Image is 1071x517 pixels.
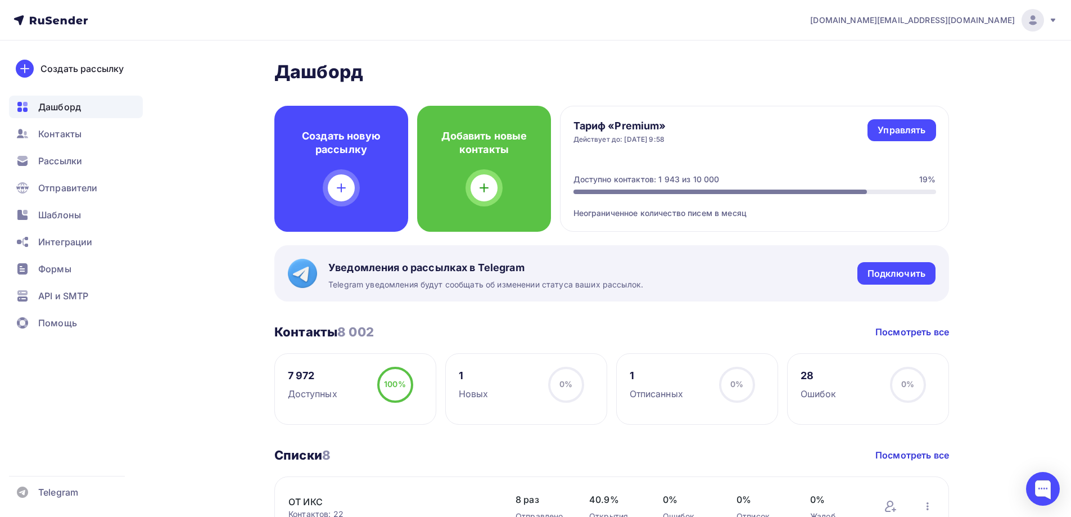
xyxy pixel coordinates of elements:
[573,174,720,185] div: Доступно контактов: 1 943 из 10 000
[919,174,936,185] div: 19%
[901,379,914,389] span: 0%
[878,124,925,137] div: Управлять
[288,495,480,509] a: ОТ ИКС
[40,62,124,75] div: Создать рассылку
[573,135,666,144] div: Действует до: [DATE] 9:58
[867,267,925,280] div: Подключить
[38,208,81,222] span: Шаблоны
[630,387,683,401] div: Отписанных
[435,129,533,156] h4: Добавить новые контакты
[328,279,643,290] span: Telegram уведомления будут сообщать об изменении статуса ваших рассылок.
[274,447,331,463] h3: Списки
[38,127,82,141] span: Контакты
[573,119,666,133] h4: Тариф «Premium»
[810,493,861,506] span: 0%
[810,9,1058,32] a: [DOMAIN_NAME][EMAIL_ADDRESS][DOMAIN_NAME]
[38,154,82,168] span: Рассылки
[38,262,71,276] span: Формы
[38,316,77,330] span: Помощь
[38,100,81,114] span: Дашборд
[337,325,374,339] span: 8 002
[730,379,743,389] span: 0%
[9,177,143,199] a: Отправители
[875,325,949,339] a: Посмотреть все
[9,258,143,280] a: Формы
[459,387,489,401] div: Новых
[322,448,331,462] span: 8
[38,235,92,249] span: Интеграции
[292,129,390,156] h4: Создать новую рассылку
[9,150,143,172] a: Рассылки
[875,448,949,462] a: Посмотреть все
[559,379,572,389] span: 0%
[38,181,98,195] span: Отправители
[459,369,489,383] div: 1
[328,261,643,275] span: Уведомления о рассылках в Telegram
[38,289,88,303] span: API и SMTP
[288,369,337,383] div: 7 972
[38,485,78,499] span: Telegram
[663,493,714,506] span: 0%
[630,369,683,383] div: 1
[288,387,337,401] div: Доступных
[589,493,640,506] span: 40.9%
[9,96,143,118] a: Дашборд
[573,194,936,219] div: Неограниченное количество писем в месяц
[801,369,837,383] div: 28
[9,123,143,145] a: Контакты
[9,204,143,226] a: Шаблоны
[516,493,567,506] span: 8 раз
[801,387,837,401] div: Ошибок
[736,493,788,506] span: 0%
[274,61,949,83] h2: Дашборд
[384,379,406,389] span: 100%
[810,15,1015,26] span: [DOMAIN_NAME][EMAIL_ADDRESS][DOMAIN_NAME]
[274,324,374,340] h3: Контакты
